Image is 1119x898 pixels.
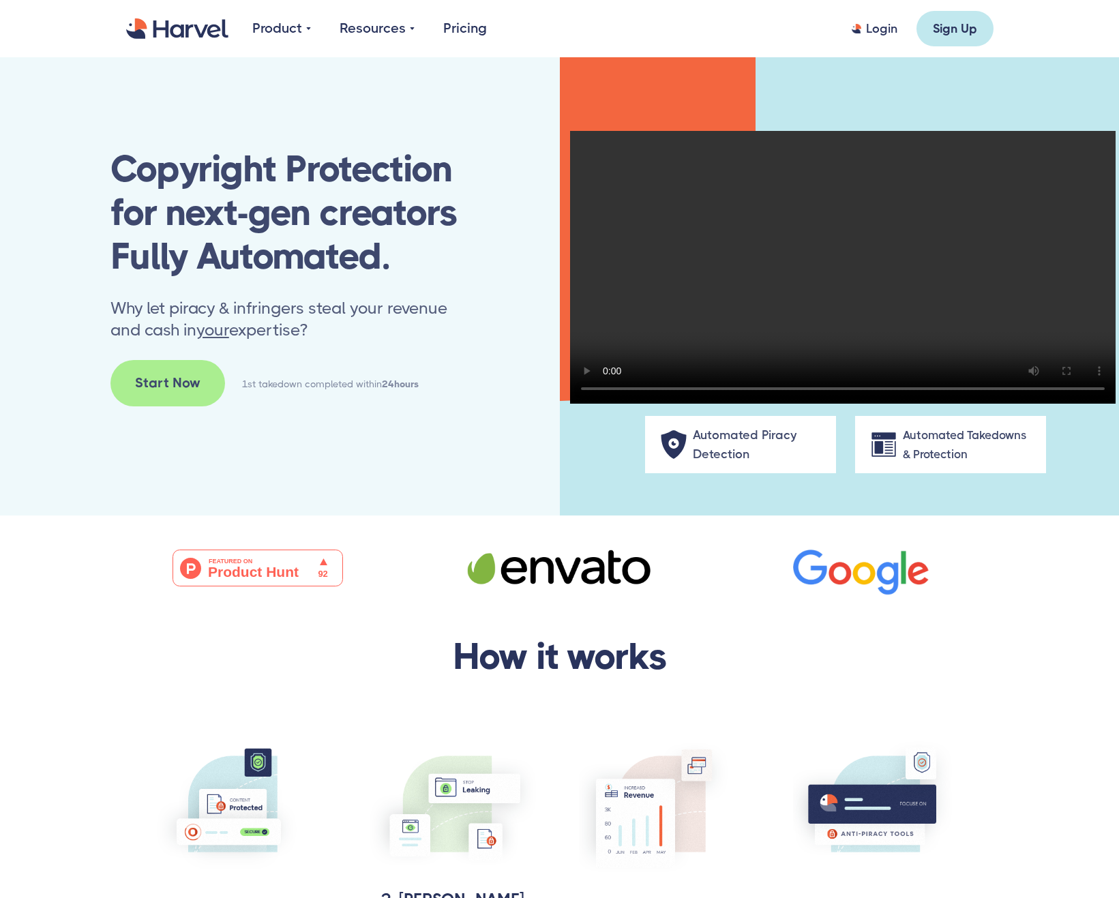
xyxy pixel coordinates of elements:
[252,18,302,39] div: Product
[866,20,897,37] div: Login
[443,18,487,39] a: Pricing
[135,373,200,393] div: Start Now
[110,297,449,341] p: Why let piracy & infringers steal your revenue and cash in expertise?
[693,425,817,464] div: Automated Piracy Detection
[110,360,225,406] a: Start Now
[793,550,929,596] img: Automated Google DMCA Copyright Protection - Harvel.io
[340,18,415,39] div: Resources
[382,378,419,389] strong: 24hours
[151,732,327,882] img: Content secure and protected icon
[110,147,460,278] h1: Copyright Protection for next-gen creators Fully Automated.
[126,18,228,40] a: home
[793,732,969,882] img: Anti piracy Tools Setting Icon
[196,320,229,340] span: your
[340,18,406,39] div: Resources
[852,20,897,37] a: Login
[933,20,977,37] div: Sign Up
[579,732,755,882] img: Increased revenue chart
[242,374,419,393] div: 1st takedown completed within
[252,18,311,39] div: Product
[173,550,343,586] img: Harvel - Copyright protection for next-gen creators | Product Hunt
[903,425,1027,464] div: Automated Takedowns & Protection
[453,638,666,675] h2: How it works
[916,11,994,46] a: Sign Up
[467,550,652,586] img: Automated Envato Copyright Protection - Harvel.io
[365,732,541,882] img: Revenue leak prevention tool for content creators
